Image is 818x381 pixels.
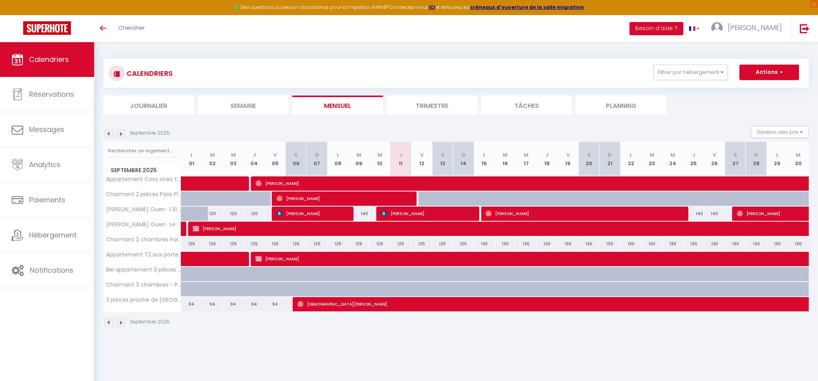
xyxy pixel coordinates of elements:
abbr: D [608,151,612,159]
span: [PERSON_NAME] [485,206,684,221]
span: Chercher [118,24,145,32]
th: 15 [474,142,495,176]
th: 29 [767,142,788,176]
span: Charmant 2 pièces Paris Pleyel- [GEOGRAPHIC_DATA] [105,191,182,197]
span: [PERSON_NAME] Ouen · Le Wooden Oasis - spacieux T2 aux portes de [GEOGRAPHIC_DATA] [105,222,182,227]
th: 20 [578,142,599,176]
li: Journalier [103,96,194,114]
li: Mensuel [292,96,383,114]
abbr: L [190,151,193,159]
span: [PERSON_NAME] [256,251,790,266]
th: 03 [223,142,244,176]
th: 04 [244,142,265,176]
th: 26 [704,142,725,176]
span: Messages [29,125,64,134]
li: Tâches [481,96,572,114]
abbr: M [210,151,215,159]
div: 125 [181,237,202,251]
abbr: J [253,151,256,159]
span: Calendriers [29,55,69,64]
span: Charmant 2 chambres Paris [GEOGRAPHIC_DATA] avec Parking privatif (Boho Zen) [105,237,182,243]
a: ... [PERSON_NAME] [705,15,792,42]
abbr: M [503,151,508,159]
th: 13 [432,142,453,176]
abbr: D [461,151,465,159]
span: [PERSON_NAME] [381,206,473,221]
div: 130 [662,237,683,251]
div: 125 [202,237,223,251]
span: [PERSON_NAME] Ouen · L'Elégante Oasis - grand T2 aux portes de [GEOGRAPHIC_DATA] [105,207,182,212]
div: 125 [348,237,369,251]
th: 11 [390,142,411,176]
th: 08 [328,142,348,176]
abbr: V [566,151,570,159]
div: 125 [307,237,328,251]
abbr: V [713,151,716,159]
span: Appartement T2 aux portes de [GEOGRAPHIC_DATA] privatif [105,252,182,258]
div: 130 [704,237,725,251]
div: 130 [495,237,516,251]
div: 130 [767,237,788,251]
div: 130 [725,237,746,251]
div: 140 [683,207,704,221]
div: 94 [223,297,244,311]
span: Charmant 3 chambres - Paris expo [GEOGRAPHIC_DATA] [105,282,182,288]
div: 94 [265,297,286,311]
abbr: S [441,151,444,159]
div: 130 [537,237,557,251]
p: Septembre 2025 [130,318,170,326]
img: Super Booking [23,21,71,35]
div: 120 [202,207,223,221]
a: ICI [429,4,436,10]
a: créneaux d'ouverture de la salle migration [470,4,584,10]
span: [PERSON_NAME] [193,221,727,236]
th: 02 [202,142,223,176]
abbr: S [294,151,298,159]
div: 125 [328,237,348,251]
div: 125 [286,237,307,251]
div: 125 [411,237,432,251]
abbr: L [483,151,485,159]
div: 130 [599,237,620,251]
abbr: V [420,151,424,159]
li: Semaine [198,96,288,114]
th: 09 [348,142,369,176]
div: 130 [683,237,704,251]
div: 125 [453,237,474,251]
abbr: L [630,151,632,159]
th: 24 [662,142,683,176]
span: Appartement Cosy avec terrasse aux portes de [GEOGRAPHIC_DATA] [105,176,182,182]
div: 130 [474,237,495,251]
a: Chercher [112,15,151,42]
button: Actions [739,65,799,80]
div: 120 [244,207,265,221]
div: 94 [181,297,202,311]
th: 01 [181,142,202,176]
th: 14 [453,142,474,176]
div: 120 [223,207,244,221]
abbr: M [231,151,236,159]
abbr: S [734,151,737,159]
th: 16 [495,142,516,176]
abbr: M [671,151,675,159]
span: 3 pièces proche de [GEOGRAPHIC_DATA] avec terrasse/Parking [105,297,182,303]
th: 28 [746,142,767,176]
input: Rechercher un logement... [108,144,177,158]
div: 140 [348,207,369,221]
abbr: V [273,151,277,159]
th: 05 [265,142,286,176]
abbr: J [692,151,695,159]
th: 06 [286,142,307,176]
button: Besoin d'aide ? [629,22,683,35]
th: 18 [537,142,557,176]
span: Réservations [29,89,74,99]
abbr: M [377,151,382,159]
span: Septembre 2025 [104,165,181,176]
th: 21 [599,142,620,176]
span: Analytics [29,160,60,169]
div: 130 [620,237,641,251]
th: 30 [788,142,809,176]
div: 125 [223,237,244,251]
